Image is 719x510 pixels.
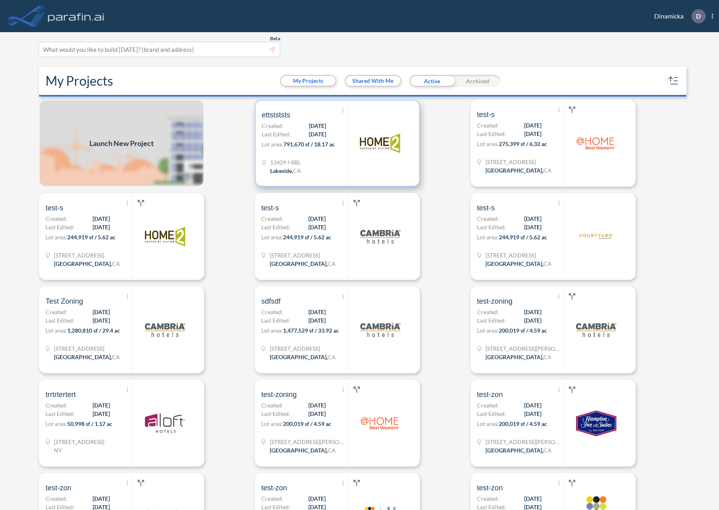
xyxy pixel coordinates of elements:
[261,234,283,241] span: Lot area:
[54,354,112,360] span: [GEOGRAPHIC_DATA] ,
[576,403,616,443] img: logo
[308,214,326,223] span: [DATE]
[45,234,67,241] span: Lot area:
[54,447,62,454] span: NY
[576,216,616,257] img: logo
[45,223,74,231] span: Last Edited:
[477,308,499,316] span: Created:
[261,483,287,493] span: test-zon
[45,483,71,493] span: test-zon
[524,316,541,325] span: [DATE]
[281,76,335,86] button: My Projects
[477,130,506,138] span: Last Edited:
[524,223,541,231] span: [DATE]
[486,353,552,361] div: Redondo Beach, CA
[261,214,283,223] span: Created:
[283,327,339,334] span: 1,477,529 sf / 33.92 ac
[328,260,336,267] span: CA
[477,110,495,119] span: test-s
[270,446,336,454] div: Redondo Beach, CA
[93,214,110,223] span: [DATE]
[54,251,120,259] span: 719 N Paulina Ave
[499,140,547,147] span: 275,399 sf / 6.32 ac
[45,316,74,325] span: Last Edited:
[262,110,290,120] span: ettstststs
[499,327,547,334] span: 200,019 sf / 4.59 ac
[455,75,500,87] div: Archived
[39,100,204,187] a: Launch New Project
[477,390,503,399] span: test-zon
[270,259,336,268] div: Redondo Beach, CA
[667,74,680,87] button: sort
[67,234,116,241] span: 244,919 sf / 5.62 ac
[45,73,113,88] h2: My Projects
[308,223,326,231] span: [DATE]
[270,251,336,259] span: 719 N Paulina Ave
[54,438,104,446] span: 439 Main St
[524,130,541,138] span: [DATE]
[283,420,331,427] span: 200,019 sf / 4.59 ac
[477,409,506,418] span: Last Edited:
[45,390,76,399] span: trrtrtertert
[486,446,552,454] div: Redondo Beach, CA
[308,316,326,325] span: [DATE]
[67,327,120,334] span: 1,280,810 sf / 29.4 ac
[477,296,512,306] span: test-zoning
[308,401,326,409] span: [DATE]
[477,203,495,213] span: test-s
[360,216,401,257] img: logo
[270,354,328,360] span: [GEOGRAPHIC_DATA] ,
[477,420,499,427] span: Lot area:
[45,494,67,503] span: Created:
[93,308,110,316] span: [DATE]
[477,223,506,231] span: Last Edited:
[524,494,541,503] span: [DATE]
[261,223,290,231] span: Last Edited:
[54,259,120,268] div: Redondo Beach, CA
[477,214,499,223] span: Created:
[262,130,291,138] span: Last Edited:
[477,494,499,503] span: Created:
[45,420,67,427] span: Lot area:
[283,234,331,241] span: 244,919 sf / 5.62 ac
[262,141,283,148] span: Lot area:
[93,223,110,231] span: [DATE]
[696,12,701,20] p: D
[261,409,290,418] span: Last Edited:
[486,167,543,174] span: [GEOGRAPHIC_DATA] ,
[576,310,616,350] img: logo
[486,260,543,267] span: [GEOGRAPHIC_DATA] ,
[543,167,552,174] span: CA
[270,167,293,174] span: Lakeside ,
[486,438,562,446] span: 621 Beryl St
[112,354,120,360] span: CA
[486,447,543,454] span: [GEOGRAPHIC_DATA] ,
[46,8,106,24] img: logo
[270,167,301,175] div: Lakeside, CA
[93,409,110,418] span: [DATE]
[346,76,400,86] button: Shared With Me
[486,251,552,259] span: 719 N Paulina Ave
[328,354,336,360] span: CA
[642,9,713,23] div: Dinamicka
[309,130,326,138] span: [DATE]
[45,308,67,316] span: Created:
[262,121,283,130] span: Created:
[409,75,455,87] div: Active
[93,494,110,503] span: [DATE]
[486,354,543,360] span: [GEOGRAPHIC_DATA] ,
[45,214,67,223] span: Created:
[45,401,67,409] span: Created:
[270,344,336,353] span: 200 Sea Hawk Way
[261,203,279,213] span: test-s
[543,354,552,360] span: CA
[270,260,328,267] span: [GEOGRAPHIC_DATA] ,
[477,140,499,147] span: Lot area:
[54,446,62,454] div: NY
[270,447,328,454] span: [GEOGRAPHIC_DATA] ,
[293,167,301,174] span: CA
[93,401,110,409] span: [DATE]
[45,296,83,306] span: Test Zoning
[261,390,297,399] span: test-zoning
[145,310,185,350] img: logo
